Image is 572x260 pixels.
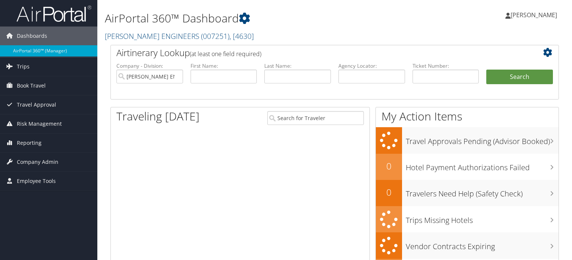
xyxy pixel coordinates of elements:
input: Search for Traveler [267,111,364,125]
a: [PERSON_NAME] [505,4,565,26]
h3: Travel Approvals Pending (Advisor Booked) [406,132,559,147]
h1: AirPortal 360™ Dashboard [105,10,411,26]
span: [PERSON_NAME] [511,11,557,19]
a: 0Hotel Payment Authorizations Failed [376,154,559,180]
span: Employee Tools [17,172,56,190]
h3: Vendor Contracts Expiring [406,238,559,252]
span: , [ 4630 ] [229,31,254,41]
label: Last Name: [264,62,331,70]
span: (at least one field required) [190,50,261,58]
span: Risk Management [17,114,62,133]
span: Travel Approval [17,95,56,114]
label: Company - Division: [116,62,183,70]
h1: Traveling [DATE] [116,108,200,124]
span: Reporting [17,134,42,152]
h2: Airtinerary Lookup [116,46,515,59]
span: Book Travel [17,76,46,95]
a: Travel Approvals Pending (Advisor Booked) [376,127,559,154]
h2: 0 [376,160,402,172]
h1: My Action Items [376,108,559,124]
h3: Trips Missing Hotels [406,211,559,226]
a: 0Travelers Need Help (Safety Check) [376,180,559,206]
span: Trips [17,57,30,76]
a: Trips Missing Hotels [376,206,559,233]
label: Agency Locator: [338,62,405,70]
label: First Name: [191,62,257,70]
span: ( 007251 ) [201,31,229,41]
a: [PERSON_NAME] ENGINEERS [105,31,254,41]
img: airportal-logo.png [16,5,91,22]
button: Search [486,70,553,85]
span: Company Admin [17,153,58,171]
span: Dashboards [17,27,47,45]
label: Ticket Number: [413,62,479,70]
h2: 0 [376,186,402,199]
h3: Travelers Need Help (Safety Check) [406,185,559,199]
a: Vendor Contracts Expiring [376,232,559,259]
h3: Hotel Payment Authorizations Failed [406,159,559,173]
